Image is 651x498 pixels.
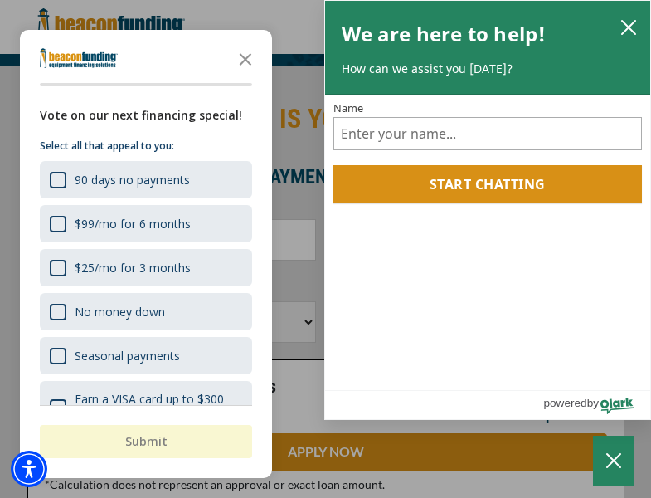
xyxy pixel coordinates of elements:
[11,451,47,487] div: Accessibility Menu
[40,161,252,198] div: 90 days no payments
[40,425,252,458] button: Submit
[40,138,252,154] p: Select all that appeal to you:
[75,304,165,320] div: No money down
[40,381,252,432] div: Earn a VISA card up to $300 for financing
[20,30,272,478] div: Survey
[342,61,634,77] p: How can we assist you [DATE]?
[75,216,191,232] div: $99/mo for 6 months
[587,393,599,413] span: by
[333,117,643,150] input: Name
[543,391,650,419] a: Powered by Olark
[40,293,252,330] div: No money down
[615,15,642,38] button: close chatbox
[40,249,252,286] div: $25/mo for 3 months
[342,17,547,51] h2: We are here to help!
[333,165,643,203] button: Start chatting
[40,205,252,242] div: $99/mo for 6 months
[40,106,252,124] div: Vote on our next financing special!
[75,348,180,364] div: Seasonal payments
[333,103,643,114] label: Name
[543,393,586,413] span: powered
[75,260,191,276] div: $25/mo for 3 months
[229,41,262,75] button: Close the survey
[75,391,242,422] div: Earn a VISA card up to $300 for financing
[40,48,118,68] img: Company logo
[40,337,252,374] div: Seasonal payments
[75,172,190,188] div: 90 days no payments
[593,436,634,486] button: Close Chatbox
